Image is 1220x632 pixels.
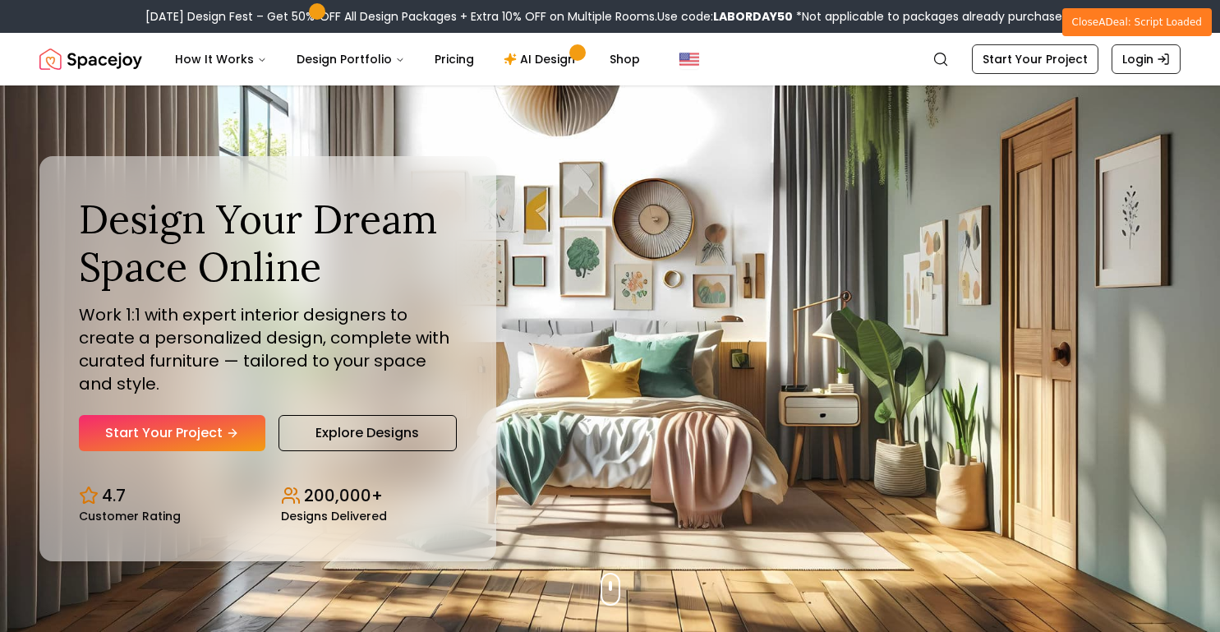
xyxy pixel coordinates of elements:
[79,471,457,522] div: Design stats
[162,43,653,76] nav: Main
[145,8,1075,25] div: [DATE] Design Fest – Get 50% OFF All Design Packages + Extra 10% OFF on Multiple Rooms.
[39,43,142,76] img: Spacejoy Logo
[39,43,142,76] a: Spacejoy
[162,43,280,76] button: How It Works
[679,49,699,69] img: United States
[596,43,653,76] a: Shop
[1062,8,1212,36] div: CloseADeal: Script Loaded
[79,415,265,451] a: Start Your Project
[79,510,181,522] small: Customer Rating
[102,484,126,507] p: 4.7
[657,8,793,25] span: Use code:
[283,43,418,76] button: Design Portfolio
[793,8,1075,25] span: *Not applicable to packages already purchased*
[304,484,383,507] p: 200,000+
[713,8,793,25] b: LABORDAY50
[1112,44,1181,74] a: Login
[39,33,1181,85] nav: Global
[421,43,487,76] a: Pricing
[490,43,593,76] a: AI Design
[279,415,457,451] a: Explore Designs
[79,303,457,395] p: Work 1:1 with expert interior designers to create a personalized design, complete with curated fu...
[79,196,457,290] h1: Design Your Dream Space Online
[281,510,387,522] small: Designs Delivered
[972,44,1098,74] a: Start Your Project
